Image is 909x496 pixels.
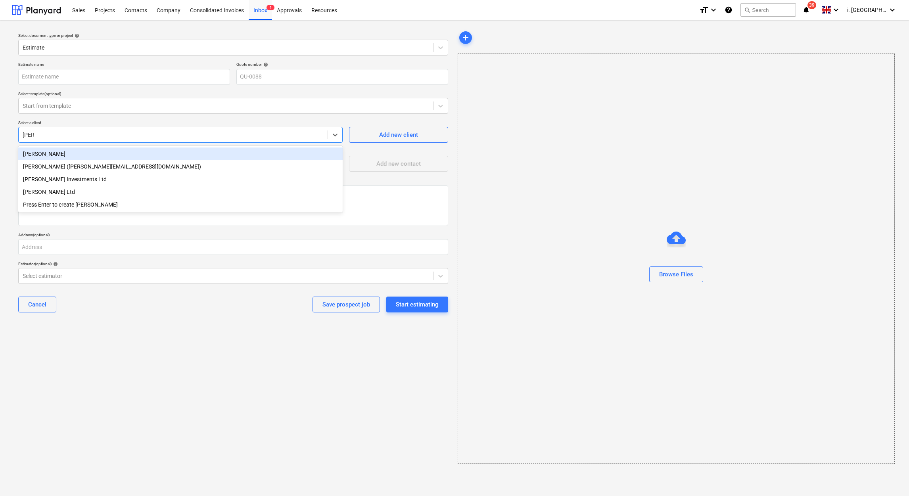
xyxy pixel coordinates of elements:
span: help [73,33,79,38]
div: RF Harries Ltd [18,186,343,198]
div: Cancel [28,299,46,310]
button: Start estimating [386,297,448,312]
div: Browse Files [458,54,895,464]
button: Save prospect job [313,297,380,312]
div: Browse Files [659,269,693,280]
button: Browse Files [649,266,703,282]
input: Estimate name [18,69,230,85]
i: keyboard_arrow_down [831,5,841,15]
div: Start estimating [396,299,439,310]
span: 39 [807,1,816,9]
span: search [744,7,750,13]
i: format_size [699,5,709,15]
i: notifications [802,5,810,15]
div: Quote number [236,62,448,67]
button: Search [740,3,796,17]
p: Estimate name [18,62,230,69]
div: Select document type or project [18,33,448,38]
i: keyboard_arrow_down [888,5,897,15]
div: [PERSON_NAME] Ltd [18,186,343,198]
div: Harry Ford [18,147,343,160]
div: Harry Ford (harry@matfordconstruction.co.uk) [18,160,343,173]
input: Address [18,239,448,255]
span: help [262,62,268,67]
div: Select template (optional) [18,91,448,96]
div: Select a client [18,120,343,125]
div: Harry Ford Investments Ltd [18,173,343,186]
span: 1 [267,5,274,10]
div: [PERSON_NAME] [18,147,343,160]
span: help [52,262,58,266]
div: Address (optional) [18,232,448,237]
i: Knowledge base [725,5,733,15]
div: [PERSON_NAME] ([PERSON_NAME][EMAIL_ADDRESS][DOMAIN_NAME]) [18,160,343,173]
span: i. [GEOGRAPHIC_DATA] [847,7,887,13]
i: keyboard_arrow_down [709,5,718,15]
button: Cancel [18,297,56,312]
div: Add new client [379,130,418,140]
div: Estimator (optional) [18,261,448,266]
div: Press Enter to create harr [18,198,343,211]
div: Save prospect job [322,299,370,310]
iframe: Chat Widget [869,458,909,496]
div: Press Enter to create [PERSON_NAME] [18,198,343,211]
button: Add new client [349,127,448,143]
div: [PERSON_NAME] Investments Ltd [18,173,343,186]
span: add [461,33,470,42]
